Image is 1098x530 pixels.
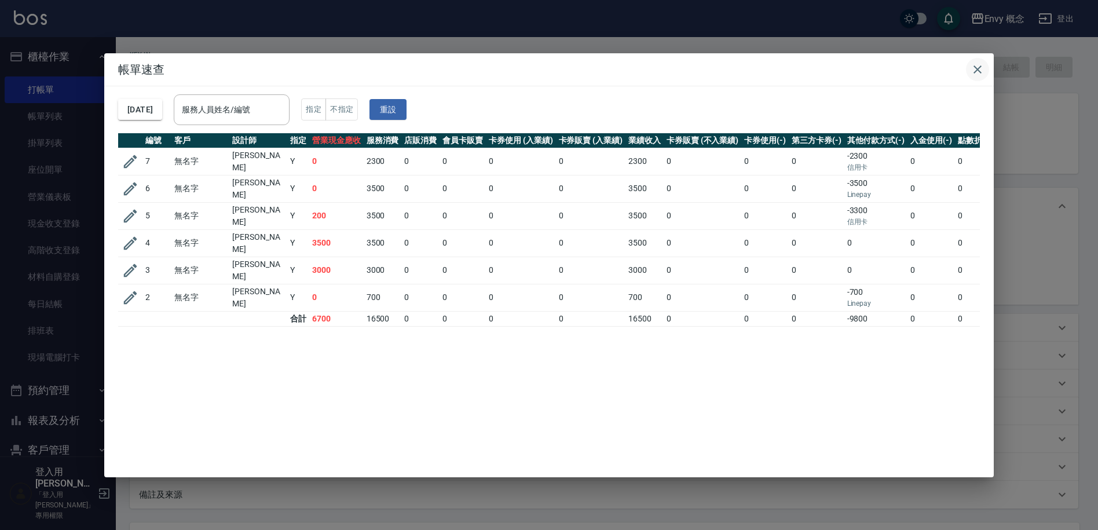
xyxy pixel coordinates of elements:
td: 無名字 [171,148,229,175]
td: 0 [486,311,556,326]
td: 3500 [625,175,664,202]
td: 無名字 [171,284,229,311]
td: 0 [556,311,626,326]
td: [PERSON_NAME] [229,257,287,284]
td: 200 [309,202,364,229]
td: 0 [556,257,626,284]
td: 無名字 [171,257,229,284]
td: 2 [142,284,171,311]
td: 0 [907,175,955,202]
td: -3500 [844,175,908,202]
td: 0 [955,311,1019,326]
td: 0 [556,148,626,175]
td: 0 [664,175,741,202]
td: 0 [664,257,741,284]
td: 3 [142,257,171,284]
td: 0 [955,229,1019,257]
td: 0 [789,311,844,326]
td: 0 [401,202,440,229]
th: 會員卡販賣 [440,133,486,148]
p: 信用卡 [847,162,905,173]
p: Linepay [847,189,905,200]
td: 0 [556,175,626,202]
td: Y [287,284,309,311]
td: 0 [741,175,789,202]
th: 卡券販賣 (不入業績) [664,133,741,148]
td: 16500 [364,311,402,326]
th: 編號 [142,133,171,148]
td: 0 [440,284,486,311]
td: Y [287,202,309,229]
td: [PERSON_NAME] [229,175,287,202]
td: 0 [556,229,626,257]
td: [PERSON_NAME] [229,202,287,229]
td: 7 [142,148,171,175]
td: 3500 [625,229,664,257]
th: 店販消費 [401,133,440,148]
td: 0 [789,148,844,175]
td: 0 [309,284,364,311]
td: 無名字 [171,175,229,202]
td: 無名字 [171,202,229,229]
td: 0 [741,148,789,175]
td: [PERSON_NAME] [229,284,287,311]
td: 3000 [625,257,664,284]
td: 0 [741,311,789,326]
button: 重設 [369,99,407,120]
td: 合計 [287,311,309,326]
td: 0 [309,175,364,202]
td: 3500 [364,229,402,257]
th: 第三方卡券(-) [789,133,844,148]
button: 指定 [301,98,326,121]
td: 0 [486,284,556,311]
td: 3500 [364,202,402,229]
td: 3000 [364,257,402,284]
td: 0 [907,202,955,229]
h2: 帳單速查 [104,53,994,86]
td: 0 [741,284,789,311]
td: 0 [955,148,1019,175]
td: 0 [789,175,844,202]
td: 0 [955,175,1019,202]
td: 0 [955,284,1019,311]
td: 0 [789,257,844,284]
td: 0 [664,229,741,257]
th: 客戶 [171,133,229,148]
td: 16500 [625,311,664,326]
td: 6 [142,175,171,202]
p: 信用卡 [847,217,905,227]
th: 指定 [287,133,309,148]
td: 0 [401,284,440,311]
td: 0 [907,311,955,326]
td: 0 [789,202,844,229]
td: 0 [907,257,955,284]
th: 營業現金應收 [309,133,364,148]
th: 卡券販賣 (入業績) [556,133,626,148]
td: 0 [440,202,486,229]
td: 0 [664,202,741,229]
td: 0 [556,202,626,229]
td: 0 [440,257,486,284]
td: 0 [741,202,789,229]
td: 0 [789,229,844,257]
td: 0 [556,284,626,311]
button: [DATE] [118,99,162,120]
td: 3500 [364,175,402,202]
td: Y [287,257,309,284]
td: 0 [664,148,741,175]
td: 2300 [364,148,402,175]
td: 0 [664,311,741,326]
td: 0 [401,148,440,175]
td: 0 [907,148,955,175]
td: 3000 [309,257,364,284]
td: 0 [844,229,908,257]
td: 0 [440,229,486,257]
td: 0 [955,257,1019,284]
td: -3300 [844,202,908,229]
button: 不指定 [325,98,358,121]
td: -9800 [844,311,908,326]
th: 其他付款方式(-) [844,133,908,148]
th: 入金使用(-) [907,133,955,148]
td: 0 [486,202,556,229]
th: 點數折抵金額(-) [955,133,1019,148]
